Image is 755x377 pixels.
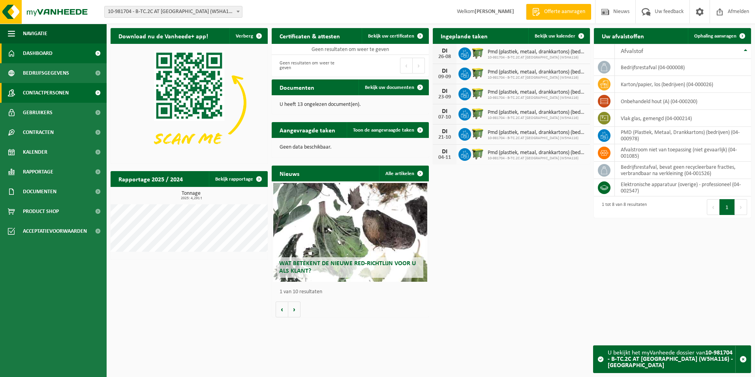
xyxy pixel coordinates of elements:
[23,142,47,162] span: Kalender
[272,79,322,95] h2: Documenten
[280,102,421,107] p: U heeft 13 ongelezen document(en).
[209,171,267,187] a: Bekijk rapportage
[400,58,413,74] button: Previous
[437,149,453,155] div: DI
[707,199,719,215] button: Previous
[353,128,414,133] span: Toon de aangevraagde taken
[471,127,485,140] img: WB-1100-HPE-GN-50
[437,108,453,115] div: DI
[615,127,751,144] td: PMD (Plastiek, Metaal, Drankkartons) (bedrijven) (04-000978)
[437,48,453,54] div: DI
[276,57,346,74] div: Geen resultaten om weer te geven
[437,74,453,80] div: 09-09
[621,48,643,55] span: Afvalstof
[111,44,268,162] img: Download de VHEPlus App
[288,302,300,317] button: Volgende
[488,150,586,156] span: Pmd (plastiek, metaal, drankkartons) (bedrijven)
[23,103,53,123] span: Gebruikers
[471,46,485,60] img: WB-1100-HPE-GN-50
[229,28,267,44] button: Verberg
[598,198,647,216] div: 1 tot 8 van 8 resultaten
[280,145,421,150] p: Geen data beschikbaar.
[608,350,733,369] strong: 10-981704 - B-TC.2C AT [GEOGRAPHIC_DATA] (W5HA116) - [GEOGRAPHIC_DATA]
[471,147,485,160] img: WB-1100-HPE-GN-50
[105,6,242,17] span: 10-981704 - B-TC.2C AT CHARLEROI (W5HA116) - MARCINELLE
[111,28,216,43] h2: Download nu de Vanheede+ app!
[437,128,453,135] div: DI
[528,28,589,44] a: Bekijk uw kalender
[272,28,348,43] h2: Certificaten & attesten
[488,69,586,75] span: Pmd (plastiek, metaal, drankkartons) (bedrijven)
[488,116,586,121] span: 10-981704 - B-TC.2C AT [GEOGRAPHIC_DATA] (W5HA116)
[23,43,53,63] span: Dashboard
[272,122,343,138] h2: Aangevraagde taken
[23,63,69,83] span: Bedrijfsgegevens
[276,302,288,317] button: Vorige
[433,28,496,43] h2: Ingeplande taken
[437,115,453,120] div: 07-10
[23,162,53,182] span: Rapportage
[594,28,652,43] h2: Uw afvalstoffen
[23,123,54,142] span: Contracten
[694,34,736,39] span: Ophaling aanvragen
[608,346,735,373] div: U bekijkt het myVanheede dossier van
[488,49,586,55] span: Pmd (plastiek, metaal, drankkartons) (bedrijven)
[488,89,586,96] span: Pmd (plastiek, metaal, drankkartons) (bedrijven)
[437,94,453,100] div: 23-09
[471,66,485,80] img: WB-1100-HPE-GN-50
[488,156,586,161] span: 10-981704 - B-TC.2C AT [GEOGRAPHIC_DATA] (W5HA116)
[615,59,751,76] td: bedrijfsrestafval (04-000008)
[280,289,425,295] p: 1 van 10 resultaten
[111,171,191,187] h2: Rapportage 2025 / 2024
[23,202,59,221] span: Product Shop
[279,260,416,274] span: Wat betekent de nieuwe RED-richtlijn voor u als klant?
[23,24,47,43] span: Navigatie
[115,191,268,200] h3: Tonnage
[272,166,307,181] h2: Nieuws
[471,107,485,120] img: WB-1100-HPE-GN-50
[615,93,751,110] td: onbehandeld hout (A) (04-000200)
[471,87,485,100] img: WB-1100-HPE-GN-50
[535,34,575,39] span: Bekijk uw kalender
[23,182,56,202] span: Documenten
[362,28,428,44] a: Bekijk uw certificaten
[526,4,591,20] a: Offerte aanvragen
[272,44,429,55] td: Geen resultaten om weer te geven
[359,79,428,95] a: Bekijk uw documenten
[475,9,514,15] strong: [PERSON_NAME]
[735,199,747,215] button: Next
[437,88,453,94] div: DI
[615,179,751,196] td: elektronische apparatuur (overige) - professioneel (04-002547)
[23,221,87,241] span: Acceptatievoorwaarden
[115,196,268,200] span: 2025: 4,291 t
[615,110,751,127] td: vlak glas, gemengd (04-000214)
[615,162,751,179] td: bedrijfsrestafval, bevat geen recycleerbare fracties, verbrandbaar na verkleining (04-001526)
[615,144,751,162] td: afvalstroom niet van toepassing (niet gevaarlijk) (04-001085)
[542,8,587,16] span: Offerte aanvragen
[488,109,586,116] span: Pmd (plastiek, metaal, drankkartons) (bedrijven)
[437,155,453,160] div: 04-11
[488,75,586,80] span: 10-981704 - B-TC.2C AT [GEOGRAPHIC_DATA] (W5HA116)
[365,85,414,90] span: Bekijk uw documenten
[104,6,242,18] span: 10-981704 - B-TC.2C AT CHARLEROI (W5HA116) - MARCINELLE
[488,136,586,141] span: 10-981704 - B-TC.2C AT [GEOGRAPHIC_DATA] (W5HA116)
[236,34,253,39] span: Verberg
[688,28,750,44] a: Ophaling aanvragen
[23,83,69,103] span: Contactpersonen
[488,130,586,136] span: Pmd (plastiek, metaal, drankkartons) (bedrijven)
[488,96,586,100] span: 10-981704 - B-TC.2C AT [GEOGRAPHIC_DATA] (W5HA116)
[413,58,425,74] button: Next
[379,166,428,181] a: Alle artikelen
[347,122,428,138] a: Toon de aangevraagde taken
[273,183,427,282] a: Wat betekent de nieuwe RED-richtlijn voor u als klant?
[488,55,586,60] span: 10-981704 - B-TC.2C AT [GEOGRAPHIC_DATA] (W5HA116)
[368,34,414,39] span: Bekijk uw certificaten
[719,199,735,215] button: 1
[615,76,751,93] td: karton/papier, los (bedrijven) (04-000026)
[437,135,453,140] div: 21-10
[437,68,453,74] div: DI
[437,54,453,60] div: 26-08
